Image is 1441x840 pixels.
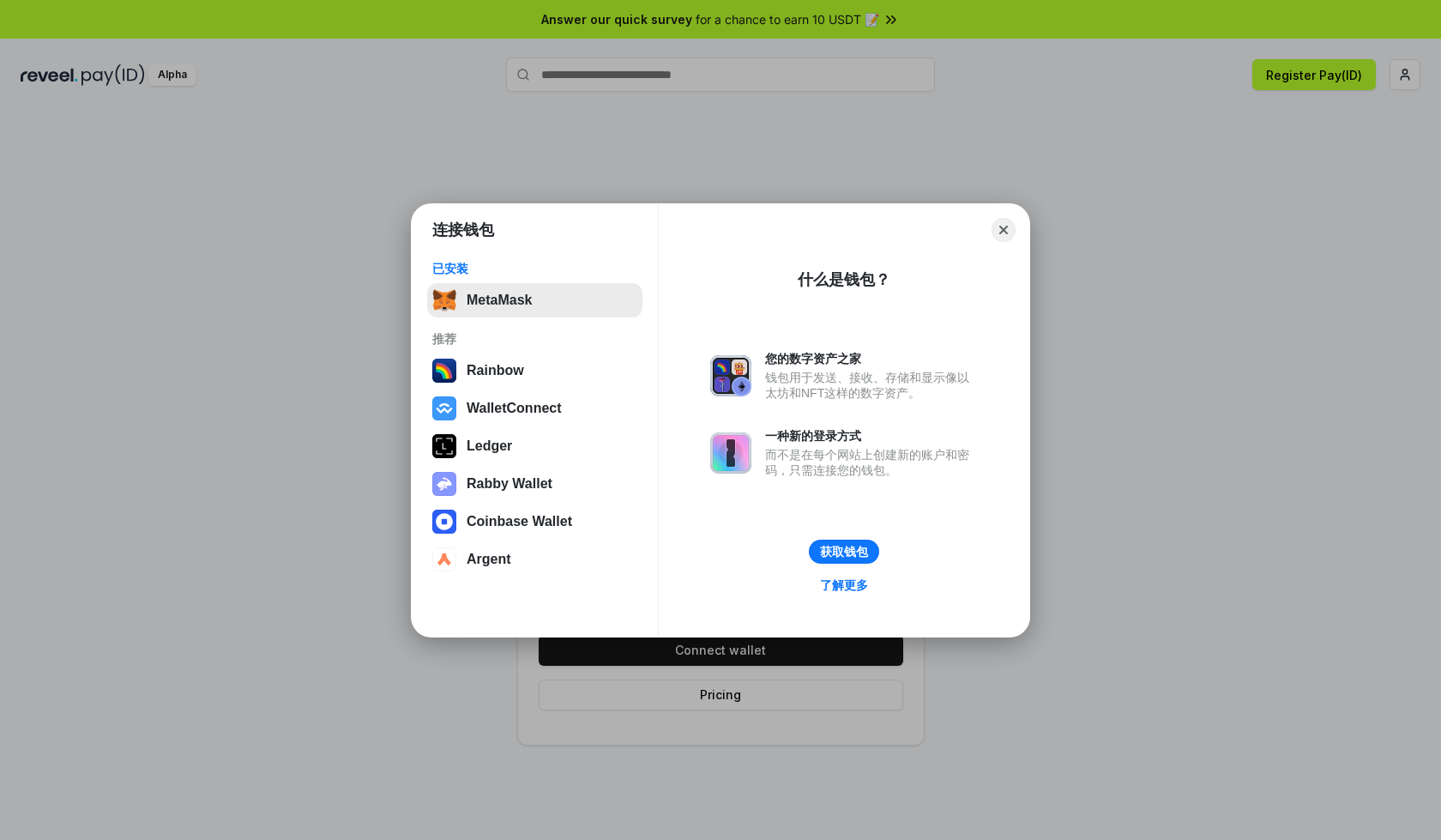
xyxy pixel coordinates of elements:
[432,396,456,420] img: svg+xml,%3Csvg%20width%3D%2228%22%20height%3D%2228%22%20viewBox%3D%220%200%2028%2028%22%20fill%3D...
[432,331,637,347] div: 推荐
[710,432,751,474] img: svg+xml,%3Csvg%20xmlns%3D%22http%3A%2F%2Fwww.w3.org%2F2000%2Fsvg%22%20fill%3D%22none%22%20viewBox...
[820,544,868,559] div: 获取钱包
[809,540,879,564] button: 获取钱包
[432,359,456,383] img: svg+xml,%3Csvg%20width%3D%22120%22%20height%3D%22120%22%20viewBox%3D%220%200%20120%20120%22%20fil...
[467,293,532,308] div: MetaMask
[427,467,642,501] button: Rabby Wallet
[992,218,1016,242] button: Close
[820,577,868,593] div: 了解更多
[765,428,978,444] div: 一种新的登录方式
[710,355,751,396] img: svg+xml,%3Csvg%20xmlns%3D%22http%3A%2F%2Fwww.w3.org%2F2000%2Fsvg%22%20fill%3D%22none%22%20viewBox...
[432,261,637,276] div: 已安装
[467,476,552,492] div: Rabby Wallet
[432,472,456,496] img: svg+xml,%3Csvg%20xmlns%3D%22http%3A%2F%2Fwww.w3.org%2F2000%2Fsvg%22%20fill%3D%22none%22%20viewBox...
[432,510,456,534] img: svg+xml,%3Csvg%20width%3D%2228%22%20height%3D%2228%22%20viewBox%3D%220%200%2028%2028%22%20fill%3D...
[427,391,642,426] button: WalletConnect
[810,574,878,596] a: 了解更多
[432,288,456,312] img: svg+xml,%3Csvg%20fill%3D%22none%22%20height%3D%2233%22%20viewBox%3D%220%200%2035%2033%22%20width%...
[765,351,978,366] div: 您的数字资产之家
[427,505,642,539] button: Coinbase Wallet
[427,283,642,317] button: MetaMask
[432,547,456,571] img: svg+xml,%3Csvg%20width%3D%2228%22%20height%3D%2228%22%20viewBox%3D%220%200%2028%2028%22%20fill%3D...
[467,552,511,567] div: Argent
[467,401,562,416] div: WalletConnect
[432,434,456,458] img: svg+xml,%3Csvg%20xmlns%3D%22http%3A%2F%2Fwww.w3.org%2F2000%2Fsvg%22%20width%3D%2228%22%20height%3...
[467,363,524,378] div: Rainbow
[427,542,642,577] button: Argent
[427,429,642,463] button: Ledger
[765,370,978,401] div: 钱包用于发送、接收、存储和显示像以太坊和NFT这样的数字资产。
[765,447,978,478] div: 而不是在每个网站上创建新的账户和密码，只需连接您的钱包。
[798,269,890,290] div: 什么是钱包？
[427,354,642,388] button: Rainbow
[467,514,572,529] div: Coinbase Wallet
[432,220,494,240] h1: 连接钱包
[467,438,512,454] div: Ledger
